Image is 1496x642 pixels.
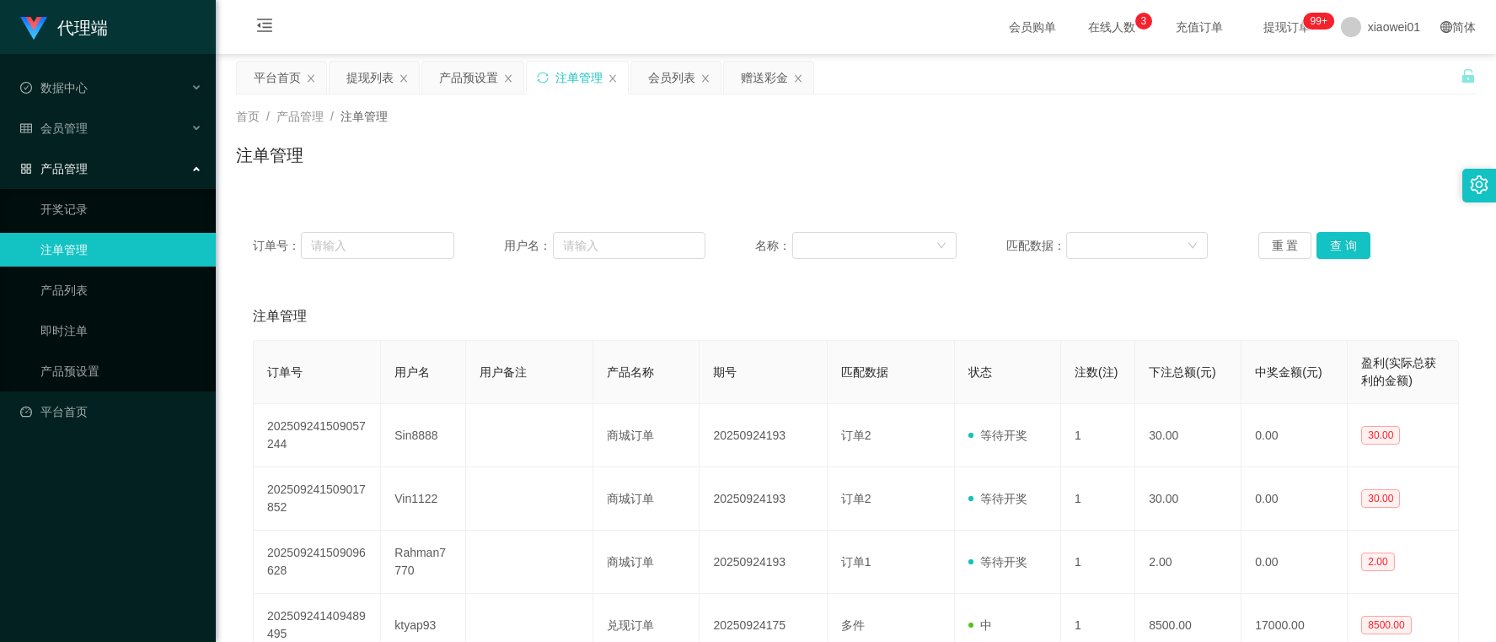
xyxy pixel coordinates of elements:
span: 注单管理 [340,110,388,123]
i: 图标: setting [1470,175,1488,194]
td: 商城订单 [593,531,700,594]
td: 30.00 [1135,404,1241,467]
a: 产品预设置 [40,354,202,388]
i: 图标: down [1188,240,1198,252]
span: / [330,110,334,123]
i: 图标: close [306,73,316,84]
span: 状态 [968,365,992,379]
span: 注数(注) [1075,365,1118,379]
input: 请输入 [553,232,705,259]
i: 图标: close [503,73,513,84]
i: 图标: unlock [1461,68,1476,84]
span: 订单1 [841,555,871,569]
td: 1 [1061,404,1135,467]
td: 0.00 [1241,404,1348,467]
span: 注单管理 [253,306,307,326]
td: Sin8888 [381,404,466,467]
span: 下注总额(元) [1149,365,1215,379]
span: 名称： [755,237,791,255]
div: 平台首页 [254,62,301,94]
a: 图标: dashboard平台首页 [20,395,202,429]
button: 查 询 [1316,232,1370,259]
i: 图标: appstore-o [20,163,32,175]
td: 202509241509096628 [254,531,381,594]
span: 会员管理 [20,121,88,135]
td: 20250924193 [700,404,827,467]
h1: 注单管理 [236,143,303,168]
img: logo.9652507e.png [20,17,47,40]
td: 30.00 [1135,467,1241,531]
i: 图标: menu-fold [236,1,293,55]
i: 图标: close [793,73,803,84]
span: 2.00 [1361,553,1394,571]
a: 开奖记录 [40,192,202,226]
i: 图标: table [20,122,32,134]
h1: 代理端 [57,1,108,55]
td: 20250924193 [700,467,827,531]
a: 代理端 [20,20,108,34]
p: 3 [1140,13,1146,30]
button: 重 置 [1258,232,1312,259]
td: 0.00 [1241,467,1348,531]
span: 数据中心 [20,81,88,94]
span: 用户名： [504,237,553,255]
div: 赠送彩金 [741,62,788,94]
sup: 3 [1135,13,1152,30]
span: 中 [968,618,992,632]
a: 即时注单 [40,314,202,348]
a: 注单管理 [40,233,202,267]
span: 中奖金额(元) [1255,365,1322,379]
td: Vin1122 [381,467,466,531]
span: 订单2 [841,492,871,505]
span: 期号 [713,365,737,379]
span: 产品名称 [607,365,654,379]
input: 请输入 [301,232,454,259]
td: Rahman7770 [381,531,466,594]
span: 多件 [841,618,865,632]
span: 30.00 [1361,489,1400,508]
span: 产品管理 [20,162,88,175]
td: 2.00 [1135,531,1241,594]
span: 提现订单 [1255,21,1319,33]
span: 等待开奖 [968,492,1027,505]
span: 盈利(实际总获利的金额) [1361,356,1436,387]
i: 图标: down [936,240,946,252]
span: 订单2 [841,429,871,442]
i: 图标: sync [537,72,549,84]
i: 图标: close [700,73,710,84]
td: 202509241509017852 [254,467,381,531]
span: 等待开奖 [968,555,1027,569]
span: 在线人数 [1080,21,1144,33]
td: 202509241509057244 [254,404,381,467]
i: 图标: check-circle-o [20,82,32,94]
div: 提现列表 [346,62,394,94]
span: 用户备注 [480,365,527,379]
div: 产品预设置 [439,62,498,94]
td: 商城订单 [593,404,700,467]
span: 匹配数据： [1006,237,1065,255]
a: 产品列表 [40,273,202,307]
td: 20250924193 [700,531,827,594]
i: 图标: global [1440,21,1452,33]
span: 订单号： [253,237,301,255]
td: 商城订单 [593,467,700,531]
span: 用户名 [394,365,430,379]
span: 8500.00 [1361,616,1411,634]
div: 注单管理 [555,62,603,94]
td: 1 [1061,467,1135,531]
span: / [266,110,270,123]
span: 30.00 [1361,426,1400,445]
td: 1 [1061,531,1135,594]
span: 匹配数据 [841,365,888,379]
span: 首页 [236,110,260,123]
span: 产品管理 [276,110,324,123]
span: 充值订单 [1167,21,1231,33]
sup: 1205 [1304,13,1334,30]
td: 0.00 [1241,531,1348,594]
div: 会员列表 [648,62,695,94]
i: 图标: close [608,73,618,84]
span: 订单号 [267,365,303,379]
i: 图标: close [399,73,409,84]
span: 等待开奖 [968,429,1027,442]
